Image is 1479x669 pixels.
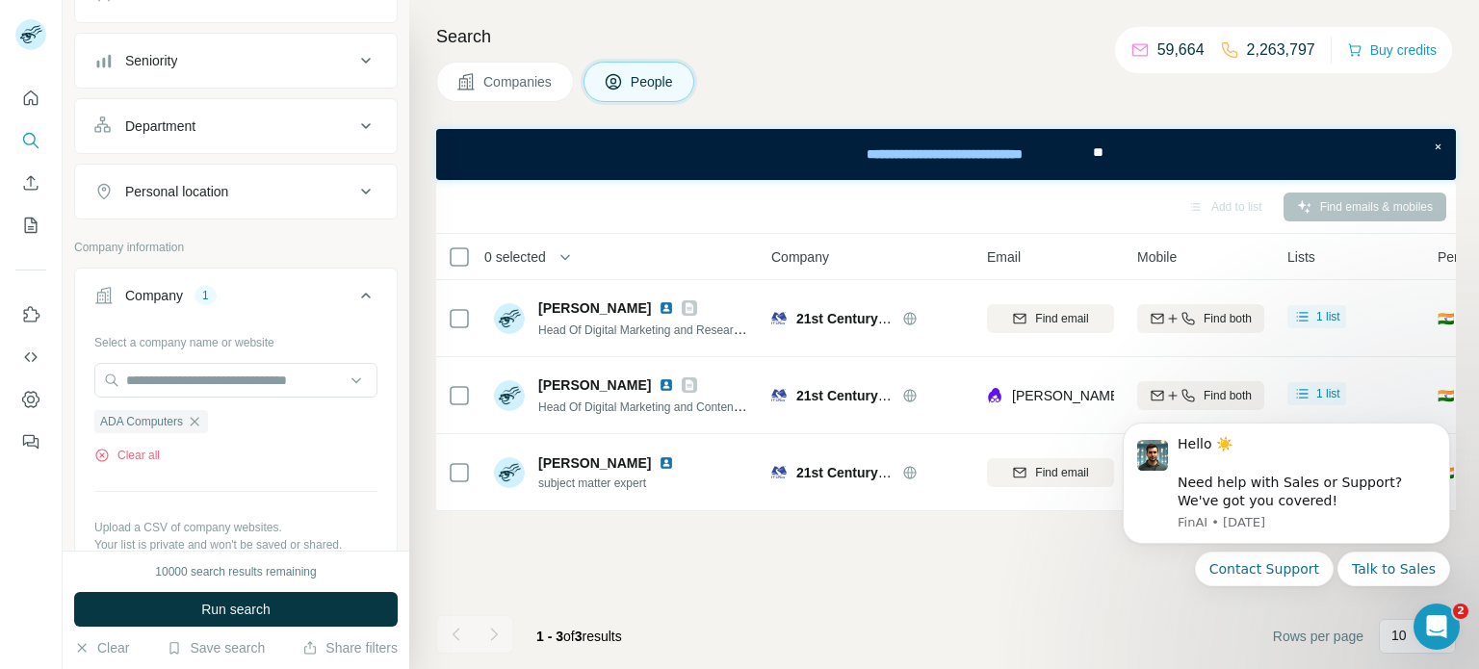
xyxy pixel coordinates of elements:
[15,81,46,116] button: Quick start
[1137,304,1264,333] button: Find both
[15,166,46,200] button: Enrich CSV
[538,375,651,395] span: [PERSON_NAME]
[771,465,787,480] img: Logo of 21st Century Learning Technologies
[1137,381,1264,410] button: Find both
[15,382,46,417] button: Dashboard
[659,300,674,316] img: LinkedIn logo
[1247,39,1315,62] p: 2,263,797
[538,453,651,473] span: [PERSON_NAME]
[1157,39,1205,62] p: 59,664
[75,168,397,215] button: Personal location
[538,298,651,318] span: [PERSON_NAME]
[100,413,183,430] span: ADA Computers
[1316,308,1340,325] span: 1 list
[563,629,575,644] span: of
[483,72,554,91] span: Companies
[1035,310,1088,327] span: Find email
[302,638,398,657] button: Share filters
[796,388,1028,403] span: 21st Century Learning Technologies
[1137,247,1177,267] span: Mobile
[94,447,160,464] button: Clear all
[74,592,398,627] button: Run search
[125,51,177,70] div: Seniority
[987,304,1114,333] button: Find email
[15,340,46,374] button: Use Surfe API
[1438,309,1454,328] span: 🇮🇳
[15,208,46,243] button: My lists
[494,457,525,488] img: Avatar
[1094,399,1479,659] iframe: Intercom notifications message
[1204,310,1252,327] span: Find both
[1287,247,1315,267] span: Lists
[167,638,265,657] button: Save search
[987,386,1002,405] img: provider lusha logo
[436,129,1456,180] iframe: Banner
[125,116,195,136] div: Department
[771,311,787,326] img: Logo of 21st Century Learning Technologies
[1035,464,1088,481] span: Find email
[631,72,675,91] span: People
[1438,386,1454,405] span: 🇮🇳
[74,239,398,256] p: Company information
[987,247,1021,267] span: Email
[436,23,1456,50] h4: Search
[15,297,46,332] button: Use Surfe on LinkedIn
[538,475,682,492] span: subject matter expert
[1204,387,1252,404] span: Find both
[494,303,525,334] img: Avatar
[659,377,674,393] img: LinkedIn logo
[94,326,377,351] div: Select a company name or website
[536,629,622,644] span: results
[94,536,377,553] p: Your list is private and won't be saved or shared.
[987,458,1114,487] button: Find email
[1453,604,1468,619] span: 2
[1347,37,1437,64] button: Buy credits
[15,425,46,459] button: Feedback
[75,38,397,84] button: Seniority
[659,455,674,471] img: LinkedIn logo
[796,465,1028,480] span: 21st Century Learning Technologies
[125,182,228,201] div: Personal location
[575,629,583,644] span: 3
[1012,388,1351,403] span: [PERSON_NAME][EMAIL_ADDRESS][DOMAIN_NAME]
[155,563,316,580] div: 10000 search results remaining
[771,388,787,403] img: Logo of 21st Century Learning Technologies
[484,247,546,267] span: 0 selected
[75,272,397,326] button: Company1
[1316,385,1340,402] span: 1 list
[94,519,377,536] p: Upload a CSV of company websites.
[538,322,872,337] span: Head Of Digital Marketing and Researcher (Quantum Mechanics)
[15,123,46,158] button: Search
[74,638,129,657] button: Clear
[494,380,525,411] img: Avatar
[536,629,563,644] span: 1 - 3
[195,287,217,304] div: 1
[201,600,271,619] span: Run search
[1414,604,1460,650] iframe: Intercom live chat
[75,103,397,149] button: Department
[538,399,925,414] span: Head Of Digital Marketing and Content Development (Quantum Mechanics)
[796,311,1028,326] span: 21st Century Learning Technologies
[125,286,183,305] div: Company
[771,247,829,267] span: Company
